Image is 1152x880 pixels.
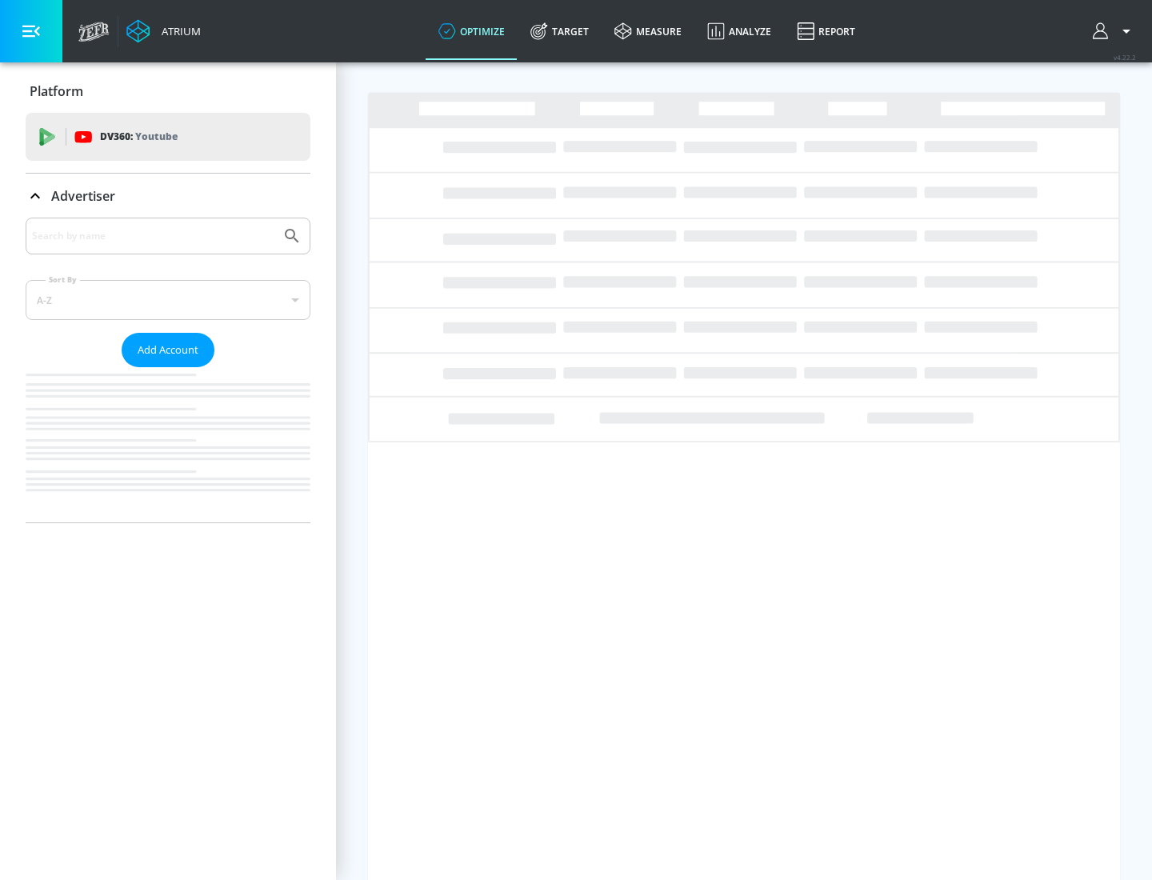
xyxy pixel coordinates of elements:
div: Platform [26,69,310,114]
span: Add Account [138,341,198,359]
button: Add Account [122,333,214,367]
a: Analyze [694,2,784,60]
span: v 4.22.2 [1114,53,1136,62]
div: Advertiser [26,174,310,218]
label: Sort By [46,274,80,285]
input: Search by name [32,226,274,246]
a: Target [518,2,602,60]
a: Report [784,2,868,60]
a: optimize [426,2,518,60]
div: A-Z [26,280,310,320]
p: Youtube [135,128,178,145]
a: Atrium [126,19,201,43]
nav: list of Advertiser [26,367,310,522]
p: DV360: [100,128,178,146]
p: Platform [30,82,83,100]
div: DV360: Youtube [26,113,310,161]
div: Atrium [155,24,201,38]
p: Advertiser [51,187,115,205]
a: measure [602,2,694,60]
div: Advertiser [26,218,310,522]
